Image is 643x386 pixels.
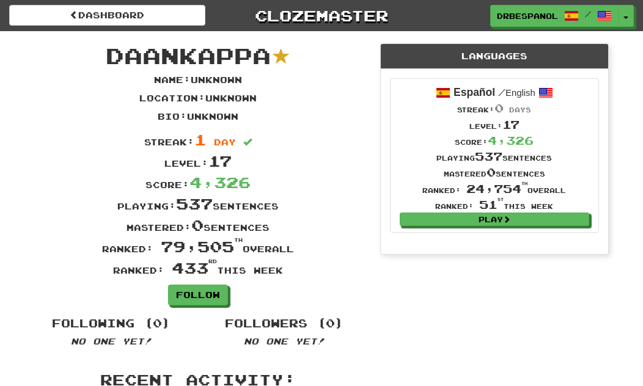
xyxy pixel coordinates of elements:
p: Name : Unknown [154,74,242,86]
a: Clozemaster [224,5,420,26]
span: 24,754 [466,182,527,195]
sup: rd [208,258,217,264]
div: Score: [25,172,371,193]
em: No one yet! [71,336,152,346]
div: Playing sentences [422,148,566,164]
div: Level: [25,150,371,172]
span: 51 [479,198,504,211]
div: Mastered sentences [422,164,566,180]
small: English [498,88,535,98]
strong: Español [454,86,495,98]
span: 537 [176,194,213,213]
span: 0 [191,216,204,234]
span: / [585,10,591,18]
span: 79,505 [161,237,243,255]
span: 17 [502,118,520,131]
span: 433 [172,258,217,277]
sup: th [234,237,243,243]
div: Ranked: this week [422,197,566,213]
a: Dashboard [9,5,205,26]
p: Bio : Unknown [158,111,238,123]
em: No one yet! [244,336,325,346]
h4: Followers (0) [207,318,362,330]
a: Follow [168,285,228,305]
div: Ranked: overall [25,236,371,257]
span: DaanKappa [106,42,271,68]
span: 4,326 [488,134,534,147]
h4: Following (0) [34,318,189,330]
a: Play [400,213,589,226]
a: drbespanol / [490,5,619,27]
span: 1 [194,130,207,148]
div: Playing: sentences [25,193,371,214]
div: Score: [422,133,566,148]
div: Languages [381,44,608,69]
span: days [509,106,531,114]
div: Streak: [422,100,566,116]
span: 4,326 [189,173,251,191]
sup: st [498,197,504,202]
span: 0 [494,101,504,115]
div: Mastered: sentences [25,214,371,236]
span: day [214,137,236,147]
span: 17 [208,151,232,170]
div: Level: [422,117,566,133]
sup: th [521,181,527,186]
div: Streak: [25,129,371,150]
span: 0 [487,166,496,179]
div: Ranked: this week [25,257,371,279]
span: drbespanol [497,10,558,21]
div: Ranked: overall [422,181,566,197]
p: Location : Unknown [139,92,257,104]
span: 537 [475,150,502,163]
span: / [498,87,505,98]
